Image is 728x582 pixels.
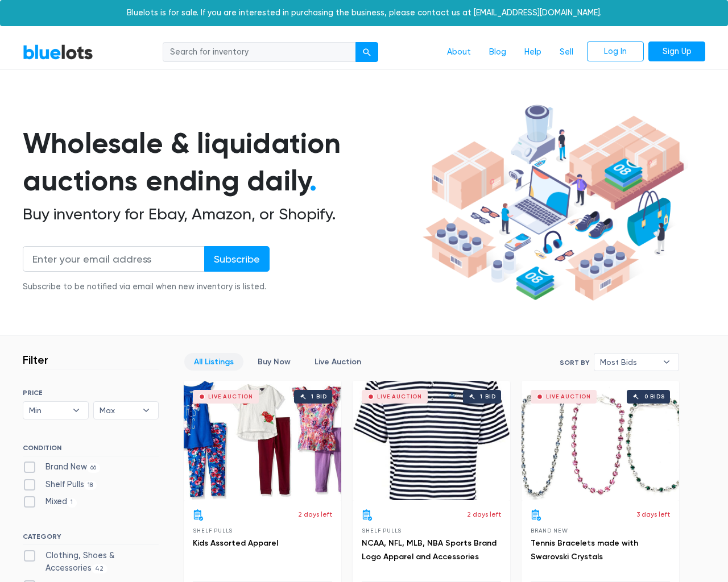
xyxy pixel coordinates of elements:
label: Mixed [23,496,77,508]
div: Subscribe to be notified via email when new inventory is listed. [23,281,270,293]
div: Live Auction [377,394,422,400]
h6: CONDITION [23,444,159,456]
b: ▾ [655,354,679,371]
span: Brand New [531,527,568,534]
a: Sell [551,41,582,63]
label: Clothing, Shoes & Accessories [23,550,159,574]
a: All Listings [184,353,243,371]
a: About [438,41,480,63]
b: ▾ [64,402,88,419]
b: ▾ [134,402,158,419]
a: BlueLots [23,44,93,60]
a: Log In [587,41,644,62]
h6: PRICE [23,389,159,397]
a: Help [515,41,551,63]
label: Sort By [560,357,589,368]
a: Live Auction 1 bid [353,381,510,500]
div: Live Auction [546,394,591,400]
span: Most Bids [600,354,657,371]
div: 0 bids [644,394,665,400]
img: hero-ee84e7d0318cb26816c560f6b4441b76977f77a177738b4e94f68c95b2b83dbb.png [419,99,688,306]
span: 66 [87,463,100,472]
p: 3 days left [636,509,670,519]
p: 2 days left [467,509,501,519]
a: NCAA, NFL, MLB, NBA Sports Brand Logo Apparel and Accessories [362,538,497,562]
a: Blog [480,41,515,63]
h2: Buy inventory for Ebay, Amazon, or Shopify. [23,205,419,224]
input: Subscribe [204,246,270,272]
div: 1 bid [480,394,495,400]
label: Shelf Pulls [23,479,97,491]
div: Live Auction [208,394,253,400]
span: Shelf Pulls [193,527,233,534]
span: 18 [84,481,97,490]
h3: Filter [23,353,48,367]
input: Search for inventory [163,42,356,63]
span: . [309,164,317,198]
a: Live Auction 0 bids [522,381,679,500]
span: 42 [92,564,107,573]
span: Shelf Pulls [362,527,402,534]
a: Sign Up [648,41,705,62]
a: Live Auction 1 bid [184,381,341,500]
span: Max [100,402,137,419]
a: Tennis Bracelets made with Swarovski Crystals [531,538,638,562]
a: Kids Assorted Apparel [193,538,278,548]
a: Live Auction [305,353,371,371]
a: Buy Now [248,353,300,371]
h6: CATEGORY [23,533,159,545]
h1: Wholesale & liquidation auctions ending daily [23,124,419,200]
div: 1 bid [311,394,326,400]
label: Brand New [23,461,100,473]
span: 1 [67,498,77,508]
input: Enter your email address [23,246,205,272]
span: Min [29,402,67,419]
p: 2 days left [298,509,332,519]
